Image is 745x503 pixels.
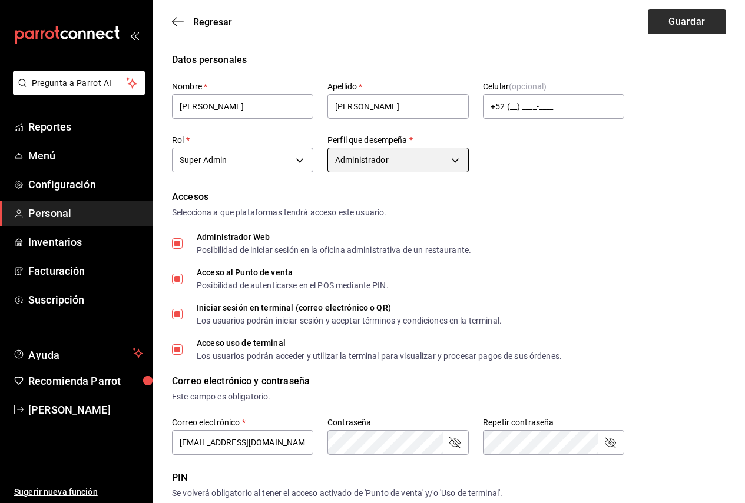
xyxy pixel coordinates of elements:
button: Guardar [648,9,726,34]
div: Los usuarios podrán iniciar sesión y aceptar términos y condiciones en la terminal. [197,317,502,325]
label: Repetir contraseña [483,418,624,427]
div: Administrador [327,148,469,172]
div: Administrador Web [197,233,471,241]
div: Selecciona a que plataformas tendrá acceso este usuario. [172,206,726,219]
div: Se volverá obligatorio al tener el acceso activado de 'Punto de venta' y/o 'Uso de terminal'. [172,487,726,499]
label: Apellido [327,82,469,91]
span: Pregunta a Parrot AI [32,77,127,89]
input: ejemplo@gmail.com [172,430,313,455]
span: Inventarios [28,234,143,250]
label: Contraseña [327,418,469,427]
span: Sugerir nueva función [14,486,143,498]
label: Nombre [172,82,313,91]
span: Reportes [28,119,143,135]
label: Rol [172,136,313,144]
button: Regresar [172,16,232,28]
button: passwordField [603,435,617,449]
a: Pregunta a Parrot AI [8,85,145,98]
span: Facturación [28,263,143,279]
span: Menú [28,148,143,164]
div: Acceso al Punto de venta [197,268,389,277]
div: Este campo es obligatorio. [172,391,726,403]
div: Los usuarios podrán acceder y utilizar la terminal para visualizar y procesar pagos de sus órdenes. [197,352,562,360]
div: Super Admin [172,148,313,172]
div: PIN [172,471,726,485]
span: Personal [28,205,143,221]
button: Pregunta a Parrot AI [13,71,145,95]
div: Datos personales [172,53,726,67]
span: Ayuda [28,346,128,360]
label: Correo electrónico [172,418,313,427]
span: Suscripción [28,292,143,308]
button: open_drawer_menu [130,31,139,40]
div: Acceso uso de terminal [197,339,562,347]
span: Recomienda Parrot [28,373,143,389]
span: (opcional) [509,82,547,91]
div: Posibilidad de autenticarse en el POS mediante PIN. [197,281,389,289]
div: Iniciar sesión en terminal (correo electrónico o QR) [197,304,502,312]
span: [PERSON_NAME] [28,402,143,418]
div: Accesos [172,190,726,204]
span: Configuración [28,176,143,192]
label: Celular [483,82,624,91]
span: Regresar [193,16,232,28]
div: Correo electrónico y contraseña [172,374,726,388]
button: passwordField [448,435,462,449]
label: Perfil que desempeña [327,136,469,144]
div: Posibilidad de iniciar sesión en la oficina administrativa de un restaurante. [197,246,471,254]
